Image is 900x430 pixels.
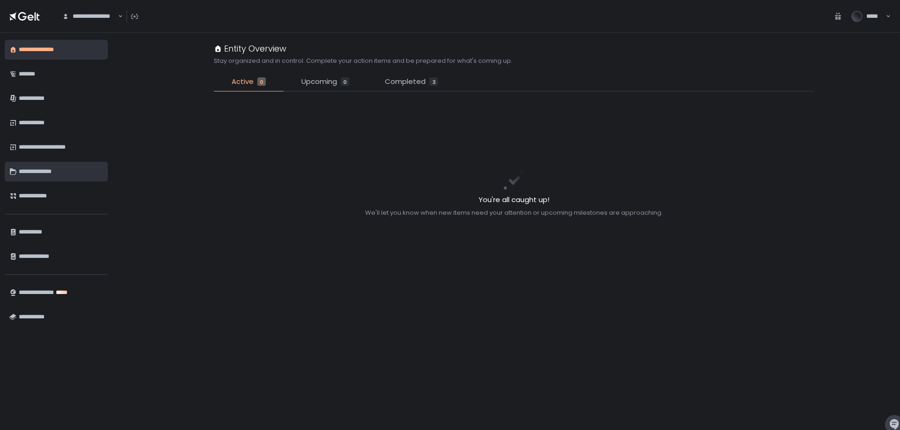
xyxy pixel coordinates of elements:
span: Upcoming [301,76,337,87]
div: 0 [257,77,266,86]
span: Completed [385,76,426,87]
div: Search for option [56,7,123,26]
span: Active [232,76,254,87]
h2: Stay organized and in control. Complete your action items and be prepared for what's coming up. [214,57,512,65]
div: 3 [429,77,438,86]
div: We'll let you know when new items need your attention or upcoming milestones are approaching. [365,209,663,217]
div: 0 [341,77,349,86]
h2: You're all caught up! [365,195,663,205]
div: Entity Overview [214,42,286,55]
